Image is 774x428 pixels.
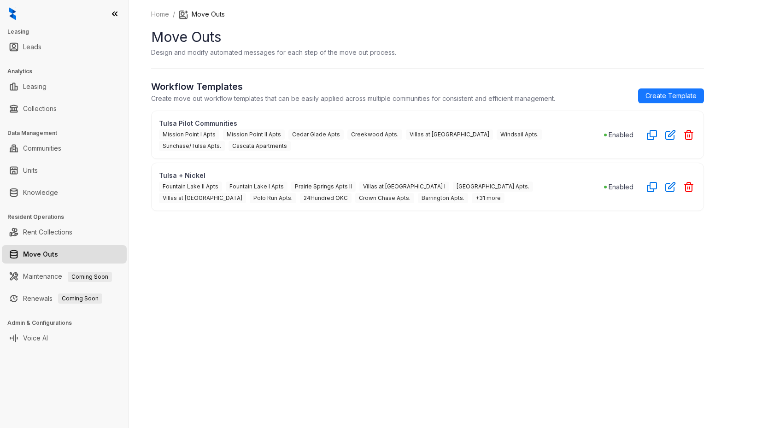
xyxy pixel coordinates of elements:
a: Rent Collections [23,223,72,241]
span: Cascata Apartments [229,141,291,151]
li: Move Outs [2,245,127,264]
li: Move Outs [179,9,225,19]
span: Sunchase/Tulsa Apts. [159,141,225,151]
h2: Workflow Templates [151,80,555,94]
li: Leads [2,38,127,56]
a: Voice AI [23,329,48,347]
h3: Data Management [7,129,129,137]
li: Collections [2,100,127,118]
h3: Leasing [7,28,129,36]
li: Rent Collections [2,223,127,241]
span: Create Template [645,91,697,101]
a: RenewalsComing Soon [23,289,102,308]
p: Enabled [609,130,633,140]
li: / [173,9,175,19]
h1: Move Outs [151,27,704,47]
p: Create move out workflow templates that can be easily applied across multiple communities for con... [151,94,555,103]
span: Mission Point II Apts [223,129,285,140]
span: Polo Run Apts. [250,193,296,203]
a: Create Template [638,88,704,103]
span: Prairie Springs Apts II [291,182,356,192]
span: Mission Point I Apts [159,129,219,140]
span: +31 more [472,193,504,203]
a: Units [23,161,38,180]
p: Tulsa Pilot Communities [159,118,604,128]
p: Design and modify automated messages for each step of the move out process. [151,47,396,57]
a: Collections [23,100,57,118]
span: Villas at [GEOGRAPHIC_DATA] [406,129,493,140]
span: Coming Soon [58,293,102,304]
span: Fountain Lake II Apts [159,182,222,192]
span: Cedar Glade Apts [288,129,344,140]
li: Knowledge [2,183,127,202]
li: Renewals [2,289,127,308]
h3: Resident Operations [7,213,129,221]
span: Windsail Apts. [497,129,542,140]
span: Barrington Apts. [418,193,468,203]
span: Crown Chase Apts. [355,193,414,203]
h3: Analytics [7,67,129,76]
span: Creekwood Apts. [347,129,402,140]
p: Tulsa + Nickel [159,170,604,180]
img: logo [9,7,16,20]
span: Coming Soon [68,272,112,282]
h3: Admin & Configurations [7,319,129,327]
li: Leasing [2,77,127,96]
a: Move Outs [23,245,58,264]
span: 24Hundred OKC [300,193,352,203]
p: Enabled [609,182,633,192]
a: Home [149,9,171,19]
li: Units [2,161,127,180]
span: Villas at [GEOGRAPHIC_DATA] [159,193,246,203]
a: Knowledge [23,183,58,202]
a: Leads [23,38,41,56]
li: Communities [2,139,127,158]
li: Voice AI [2,329,127,347]
span: [GEOGRAPHIC_DATA] Apts. [453,182,533,192]
a: Leasing [23,77,47,96]
a: Communities [23,139,61,158]
span: Fountain Lake I Apts [226,182,287,192]
li: Maintenance [2,267,127,286]
span: Villas at [GEOGRAPHIC_DATA] I [359,182,449,192]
